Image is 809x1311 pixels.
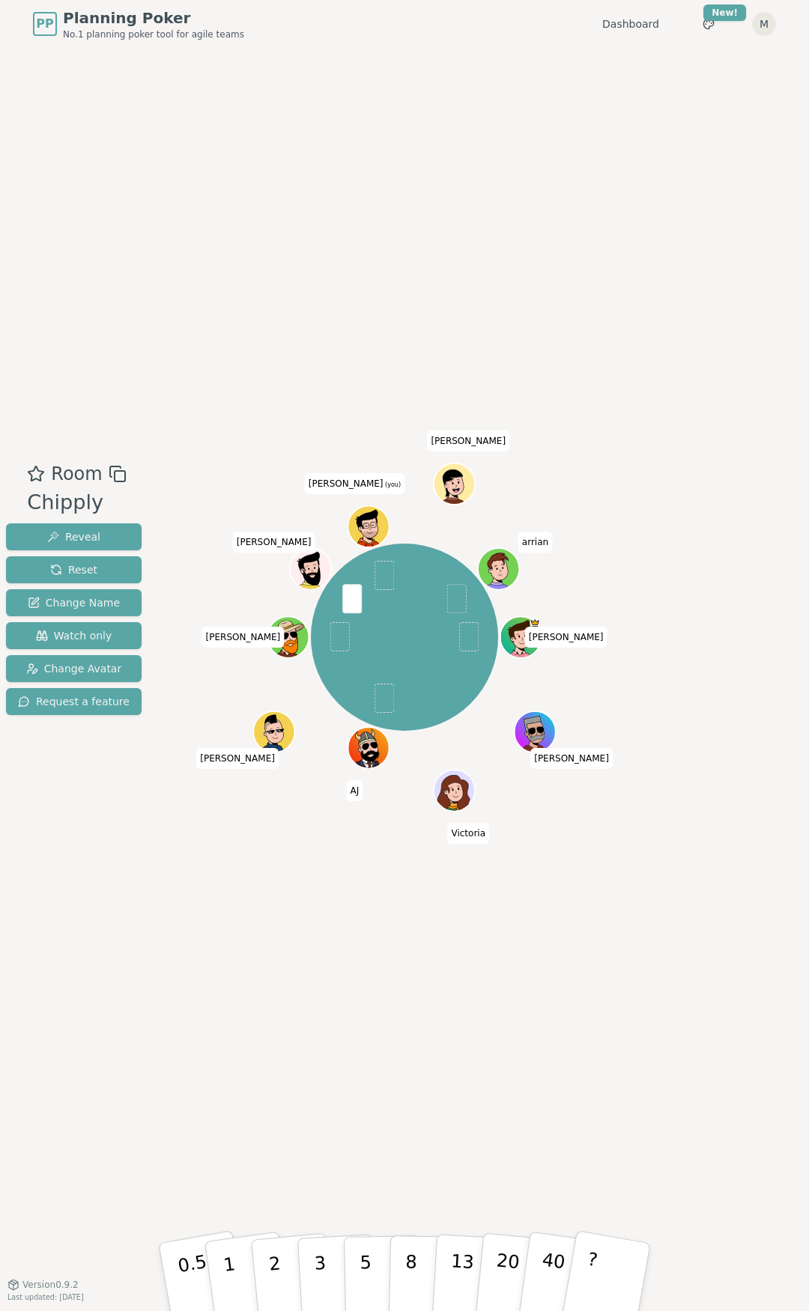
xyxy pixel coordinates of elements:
[202,627,285,648] span: Click to change your name
[347,780,363,801] span: Click to change your name
[27,487,126,518] div: Chipply
[6,655,142,682] button: Change Avatar
[6,556,142,583] button: Reset
[305,472,404,493] span: Click to change your name
[427,430,509,451] span: Click to change your name
[63,7,244,28] span: Planning Poker
[530,748,613,769] span: Click to change your name
[703,4,746,21] div: New!
[752,12,776,36] button: M
[6,589,142,616] button: Change Name
[602,16,659,31] a: Dashboard
[525,627,607,648] span: Click to change your name
[518,532,552,553] span: Click to change your name
[28,595,120,610] span: Change Name
[47,529,100,544] span: Reveal
[6,688,142,715] button: Request a feature
[196,748,279,769] span: Click to change your name
[63,28,244,40] span: No.1 planning poker tool for agile teams
[7,1279,79,1291] button: Version0.9.2
[27,460,45,487] button: Add as favourite
[18,694,130,709] span: Request a feature
[6,523,142,550] button: Reveal
[7,1293,84,1301] span: Last updated: [DATE]
[233,532,315,553] span: Click to change your name
[349,507,388,546] button: Click to change your avatar
[22,1279,79,1291] span: Version 0.9.2
[695,10,722,37] button: New!
[6,622,142,649] button: Watch only
[530,618,540,628] span: Dylan is the host
[26,661,122,676] span: Change Avatar
[36,628,112,643] span: Watch only
[50,562,97,577] span: Reset
[447,823,489,844] span: Click to change your name
[36,15,53,33] span: PP
[33,7,244,40] a: PPPlanning PokerNo.1 planning poker tool for agile teams
[51,460,102,487] span: Room
[384,481,401,487] span: (you)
